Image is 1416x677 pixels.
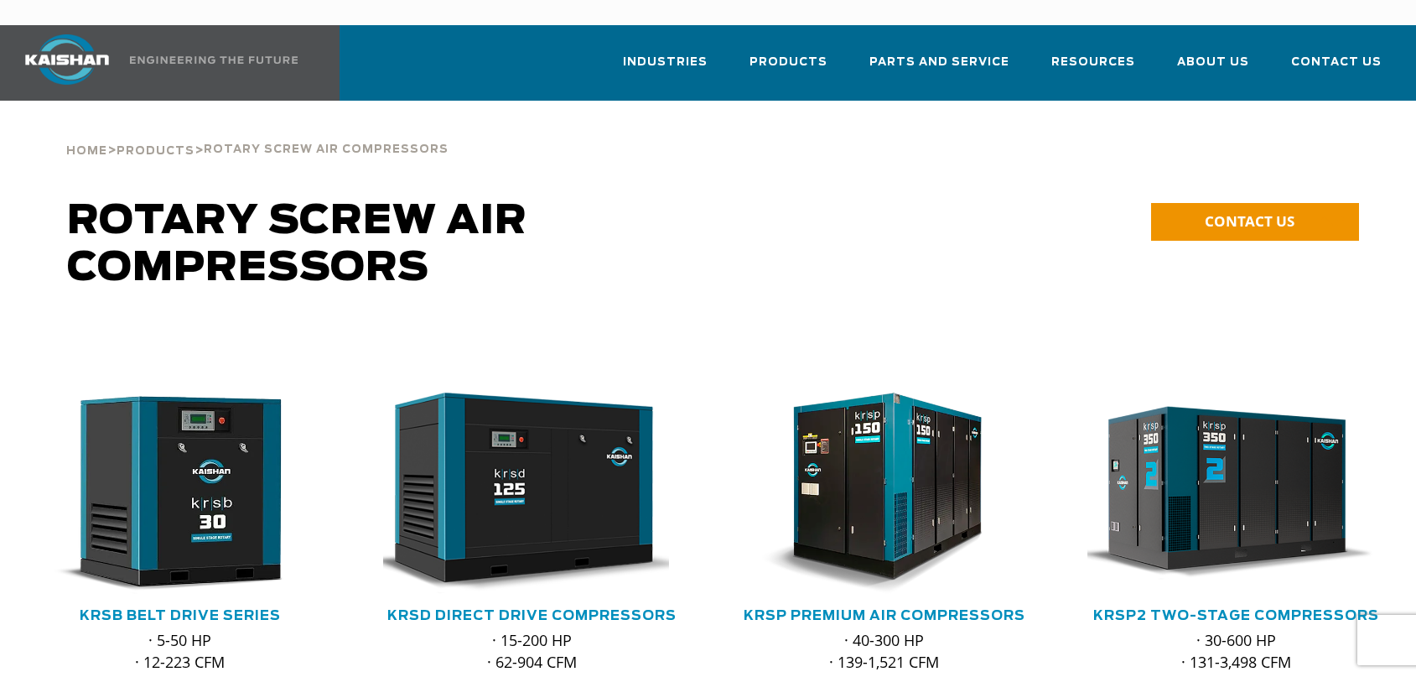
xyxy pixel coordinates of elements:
a: Contact Us [1291,40,1382,97]
a: Industries [623,40,708,97]
div: krsp150 [735,393,1034,594]
img: krsb30 [18,393,317,594]
a: KRSD Direct Drive Compressors [387,609,677,622]
a: KRSP Premium Air Compressors [744,609,1025,622]
span: Products [117,146,195,157]
div: krsp350 [1087,393,1386,594]
a: Kaishan USA [4,25,301,101]
a: About Us [1177,40,1249,97]
span: Products [749,53,827,72]
span: Resources [1051,53,1135,72]
span: Industries [623,53,708,72]
a: Products [117,143,195,158]
a: Resources [1051,40,1135,97]
img: kaishan logo [4,34,130,85]
span: Parts and Service [869,53,1009,72]
img: krsp350 [1075,393,1373,594]
a: Products [749,40,827,97]
span: CONTACT US [1205,211,1294,231]
span: Contact Us [1291,53,1382,72]
div: > > [66,101,449,164]
span: About Us [1177,53,1249,72]
img: krsp150 [723,393,1021,594]
a: KRSB Belt Drive Series [80,609,281,622]
span: Rotary Screw Air Compressors [67,201,527,289]
img: krsd125 [371,393,669,594]
div: krsb30 [31,393,329,594]
span: Rotary Screw Air Compressors [204,144,449,155]
img: Engineering the future [130,56,298,64]
span: Home [66,146,107,157]
a: KRSP2 Two-Stage Compressors [1093,609,1379,622]
a: CONTACT US [1151,203,1359,241]
a: Parts and Service [869,40,1009,97]
a: Home [66,143,107,158]
div: krsd125 [383,393,682,594]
